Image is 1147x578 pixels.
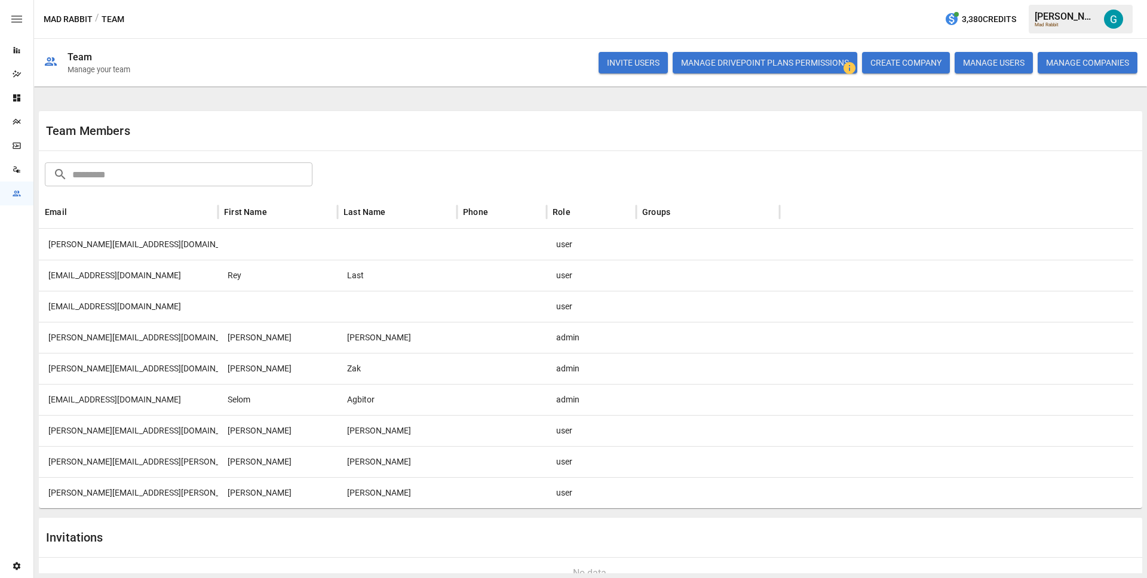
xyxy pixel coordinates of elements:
[338,446,457,477] div: Lam
[44,12,93,27] button: Mad Rabbit
[39,477,218,508] div: andrew.yh.lam@gmail.com
[547,446,636,477] div: user
[218,446,338,477] div: Andrew
[39,291,218,322] div: rrouse12@gmail.com
[1035,11,1097,22] div: [PERSON_NAME]
[344,207,386,217] div: Last Name
[387,204,404,220] button: Sort
[599,52,668,73] button: INVITE USERS
[68,65,130,74] div: Manage your team
[547,415,636,446] div: user
[1038,52,1137,73] button: MANAGE COMPANIES
[962,12,1016,27] span: 3,380 Credits
[463,207,488,217] div: Phone
[338,322,457,353] div: Jenkins
[39,229,218,260] div: amy@madrabbit.com
[46,530,591,545] div: Invitations
[268,204,285,220] button: Sort
[862,52,950,73] button: CREATE COMPANY
[489,204,506,220] button: Sort
[218,384,338,415] div: Selom
[218,415,338,446] div: Irving
[39,353,218,384] div: oliver@madrabbit.com
[572,204,588,220] button: Sort
[547,229,636,260] div: user
[955,52,1033,73] button: MANAGE USERS
[39,322,218,353] div: joe@madrabbit.com
[553,207,571,217] div: Role
[547,260,636,291] div: user
[46,124,591,138] div: Team Members
[338,353,457,384] div: Zak
[39,260,218,291] div: rey@madrabbit.com
[338,415,457,446] div: Gonzalez
[673,52,857,73] button: Manage Drivepoint Plans Permissions
[338,260,457,291] div: Last
[940,8,1021,30] button: 3,380Credits
[224,207,267,217] div: First Name
[671,204,688,220] button: Sort
[642,207,670,217] div: Groups
[1104,10,1123,29] img: Gavin Acres
[1097,2,1130,36] button: Gavin Acres
[218,260,338,291] div: Rey
[218,353,338,384] div: Oliver
[338,384,457,415] div: Agbitor
[39,446,218,477] div: andrew.lam@madrabbit.com
[338,477,457,508] div: Lam
[547,477,636,508] div: user
[68,204,85,220] button: Sort
[68,51,93,63] div: Team
[547,384,636,415] div: admin
[39,384,218,415] div: selom@madrabbit.com
[547,353,636,384] div: admin
[1035,22,1097,27] div: Mad Rabbit
[547,322,636,353] div: admin
[45,207,67,217] div: Email
[39,415,218,446] div: irving@madrabbit.com
[95,12,99,27] div: /
[218,322,338,353] div: Joe
[218,477,338,508] div: Andrew
[547,291,636,322] div: user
